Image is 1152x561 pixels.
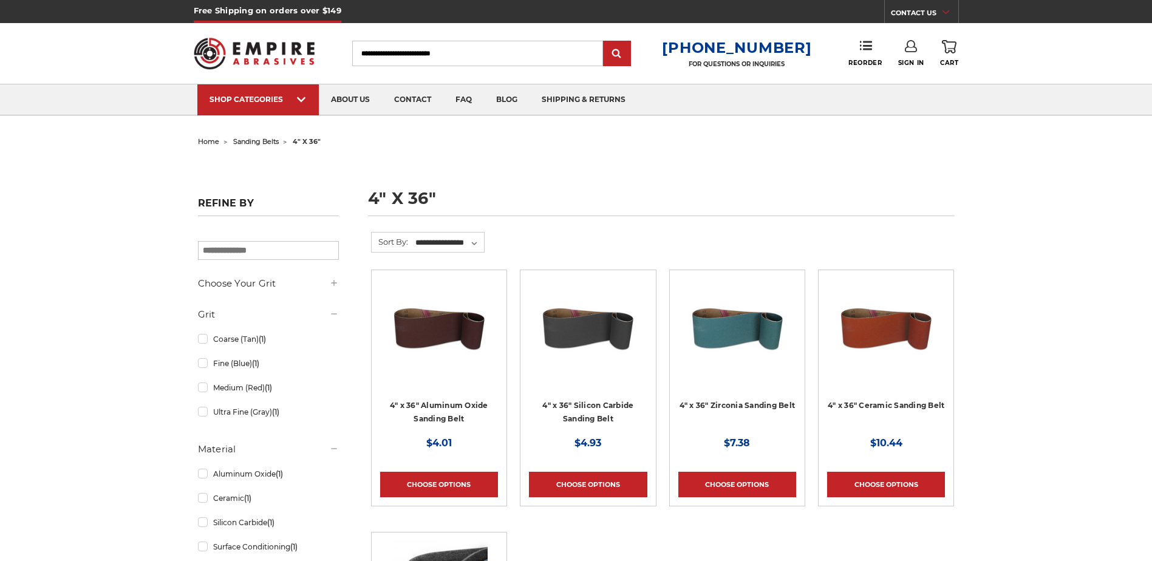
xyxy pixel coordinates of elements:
[542,401,633,424] a: 4" x 36" Silicon Carbide Sanding Belt
[837,279,935,376] img: 4" x 36" Ceramic Sanding Belt
[265,383,272,392] span: (1)
[198,197,339,216] h5: Refine by
[259,335,266,344] span: (1)
[940,40,958,67] a: Cart
[414,234,484,252] select: Sort By:
[539,279,636,376] img: 4" x 36" Silicon Carbide File Belt
[680,401,796,410] a: 4" x 36" Zirconia Sanding Belt
[898,59,924,67] span: Sign In
[605,42,629,66] input: Submit
[194,30,315,77] img: Empire Abrasives
[678,472,796,497] a: Choose Options
[426,437,452,449] span: $4.01
[198,276,339,291] h5: Choose Your Grit
[198,536,339,557] a: Surface Conditioning
[530,84,638,115] a: shipping & returns
[198,377,339,398] a: Medium (Red)
[368,190,955,216] h1: 4" x 36"
[198,307,339,322] h5: Grit
[198,328,339,350] a: Coarse (Tan)
[244,494,251,503] span: (1)
[940,59,958,67] span: Cart
[272,407,279,416] span: (1)
[724,437,750,449] span: $7.38
[848,40,882,66] a: Reorder
[198,442,339,457] h5: Material
[828,401,944,410] a: 4" x 36" Ceramic Sanding Belt
[233,137,279,146] a: sanding belts
[662,60,811,68] p: FOR QUESTIONS OR INQUIRIES
[293,137,321,146] span: 4" x 36"
[198,401,339,423] a: Ultra Fine (Gray)
[529,279,647,396] a: 4" x 36" Silicon Carbide File Belt
[390,279,488,376] img: 4" x 36" Aluminum Oxide Sanding Belt
[443,84,484,115] a: faq
[382,84,443,115] a: contact
[198,353,339,374] a: Fine (Blue)
[252,359,259,368] span: (1)
[662,39,811,56] a: [PHONE_NUMBER]
[380,472,498,497] a: Choose Options
[678,279,796,396] a: 4" x 36" Zirconia Sanding Belt
[198,463,339,484] a: Aluminum Oxide
[372,233,408,251] label: Sort By:
[529,472,647,497] a: Choose Options
[891,6,958,23] a: CONTACT US
[827,472,945,497] a: Choose Options
[484,84,530,115] a: blog
[210,95,307,104] div: SHOP CATEGORIES
[319,84,382,115] a: about us
[689,279,786,376] img: 4" x 36" Zirconia Sanding Belt
[198,137,219,146] a: home
[380,279,498,396] a: 4" x 36" Aluminum Oxide Sanding Belt
[848,59,882,67] span: Reorder
[198,488,339,509] a: Ceramic
[198,512,339,533] a: Silicon Carbide
[290,542,298,551] span: (1)
[827,279,945,396] a: 4" x 36" Ceramic Sanding Belt
[870,437,902,449] span: $10.44
[276,469,283,478] span: (1)
[390,401,488,424] a: 4" x 36" Aluminum Oxide Sanding Belt
[267,518,274,527] span: (1)
[574,437,601,449] span: $4.93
